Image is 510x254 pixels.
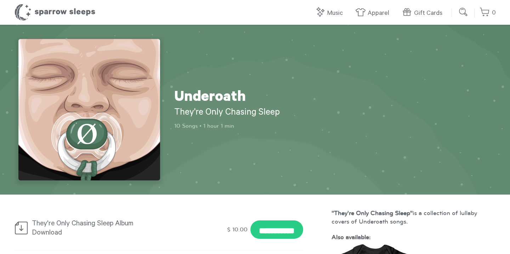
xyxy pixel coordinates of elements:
[14,4,96,21] h1: Sparrow Sleeps
[18,39,160,180] img: They're Only Chasing Sleep
[331,233,371,241] strong: Also available:
[355,6,393,21] a: Apparel
[174,107,302,119] h2: They're Only Chasing Sleep
[402,6,446,21] a: Gift Cards
[457,5,471,19] input: Submit
[14,218,163,238] div: They're Only Chasing Sleep Album Download
[331,209,496,226] p: is a collection of lullaby covers of Underoath songs.
[226,223,249,236] div: $ 10.00
[331,209,413,217] strong: "They're Only Chasing Sleep"
[174,90,302,107] h1: Underoath
[315,6,346,21] a: Music
[174,122,302,130] p: 10 Songs • 1 hour 1 min
[480,5,496,21] a: 0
